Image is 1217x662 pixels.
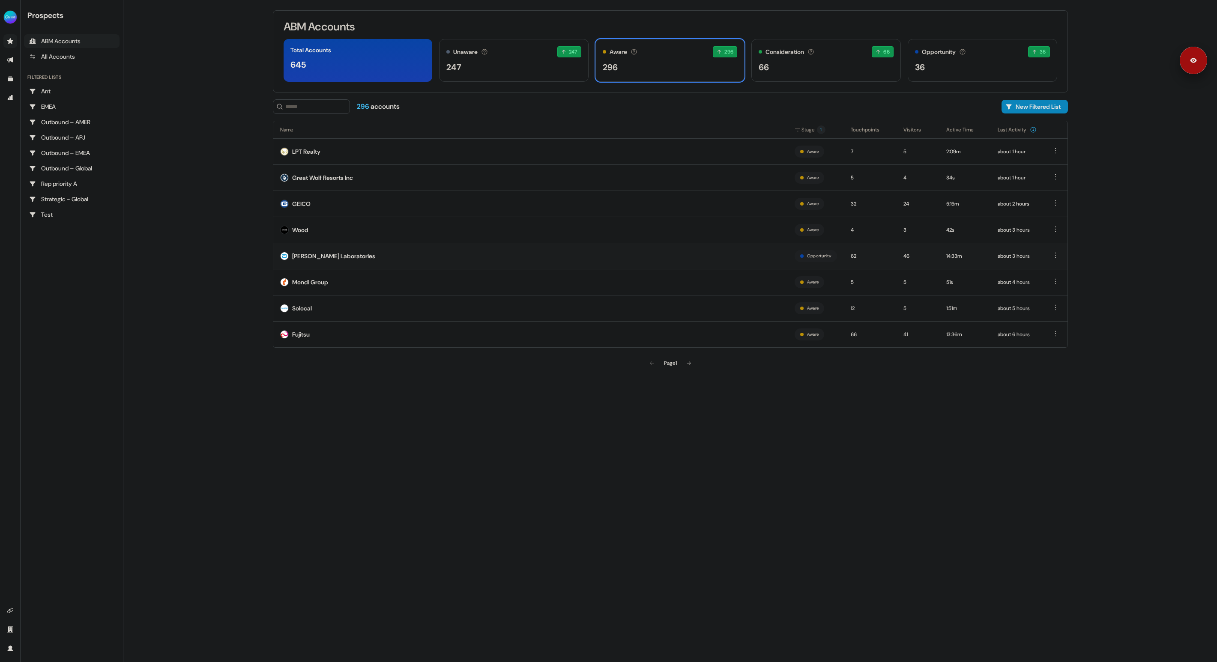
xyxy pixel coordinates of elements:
[664,359,677,367] div: Page 1
[998,122,1037,137] button: Last Activity
[946,200,984,208] div: 5:15m
[24,131,120,144] a: Go to Outbound – APJ
[29,87,114,95] div: Ant
[998,330,1037,339] div: about 6 hours
[922,48,956,57] div: Opportunity
[998,252,1037,260] div: about 3 hours
[946,304,984,313] div: 1:51m
[759,61,769,74] div: 66
[851,330,890,339] div: 66
[29,164,114,173] div: Outbound – Global
[27,10,120,21] div: Prospects
[851,278,890,286] div: 5
[946,122,984,137] button: Active Time
[851,200,890,208] div: 32
[851,173,890,182] div: 5
[998,226,1037,234] div: about 3 hours
[915,61,925,74] div: 36
[292,200,311,208] div: GEICO
[946,278,984,286] div: 51s
[946,252,984,260] div: 14:33m
[903,147,933,156] div: 5
[29,179,114,188] div: Rep priority A
[24,161,120,175] a: Go to Outbound – Global
[807,226,819,234] button: Aware
[807,148,819,155] button: Aware
[998,304,1037,313] div: about 5 hours
[24,50,120,63] a: All accounts
[851,226,890,234] div: 4
[998,147,1037,156] div: about 1 hour
[851,304,890,313] div: 12
[292,147,320,156] div: LPT Realty
[903,226,933,234] div: 3
[903,278,933,286] div: 5
[284,21,355,32] h3: ABM Accounts
[807,252,831,260] button: Opportunity
[27,74,61,81] div: Filtered lists
[946,330,984,339] div: 13:36m
[765,48,804,57] div: Consideration
[903,173,933,182] div: 4
[998,173,1037,182] div: about 1 hour
[290,46,331,55] div: Total Accounts
[903,304,933,313] div: 5
[24,34,120,48] a: ABM Accounts
[24,84,120,98] a: Go to Ant
[998,200,1037,208] div: about 2 hours
[292,226,308,234] div: Wood
[292,304,312,313] div: Solocal
[3,604,17,617] a: Go to integrations
[24,177,120,191] a: Go to Rep priority A
[903,252,933,260] div: 46
[24,115,120,129] a: Go to Outbound – AMER
[29,37,114,45] div: ABM Accounts
[357,102,371,111] span: 296
[903,330,933,339] div: 41
[3,72,17,86] a: Go to templates
[603,61,618,74] div: 296
[946,147,984,156] div: 2:09m
[1002,100,1068,113] button: New Filtered List
[357,102,400,111] div: accounts
[946,173,984,182] div: 34s
[29,149,114,157] div: Outbound – EMEA
[29,52,114,61] div: All Accounts
[29,195,114,203] div: Strategic - Global
[807,331,819,338] button: Aware
[3,623,17,636] a: Go to team
[3,641,17,655] a: Go to profile
[24,192,120,206] a: Go to Strategic - Global
[292,252,375,260] div: [PERSON_NAME] Laboratories
[998,278,1037,286] div: about 4 hours
[795,125,837,134] div: Stage
[1040,48,1046,56] span: 36
[807,304,819,312] button: Aware
[453,48,478,57] div: Unaware
[851,252,890,260] div: 62
[883,48,890,56] span: 66
[292,278,328,286] div: Mondi Group
[273,121,788,138] th: Name
[446,61,461,74] div: 247
[724,48,733,56] span: 296
[807,174,819,182] button: Aware
[807,278,819,286] button: Aware
[29,118,114,126] div: Outbound – AMER
[903,122,931,137] button: Visitors
[610,48,627,57] div: Aware
[24,146,120,160] a: Go to Outbound – EMEA
[29,210,114,219] div: Test
[292,330,310,339] div: Fujitsu
[3,91,17,104] a: Go to attribution
[817,125,825,134] span: 1
[29,133,114,142] div: Outbound – APJ
[569,48,577,56] span: 247
[292,173,353,182] div: Great Wolf Resorts Inc
[851,122,890,137] button: Touchpoints
[24,208,120,221] a: Go to Test
[807,200,819,208] button: Aware
[3,34,17,48] a: Go to prospects
[290,58,306,71] div: 645
[24,100,120,113] a: Go to EMEA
